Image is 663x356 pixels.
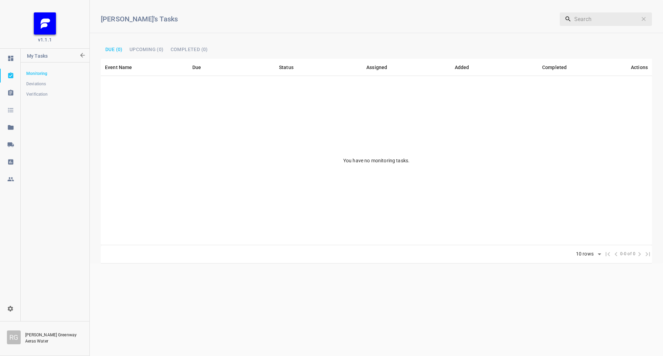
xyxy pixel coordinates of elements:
img: FB_Logo_Reversed_RGB_Icon.895fbf61.png [34,12,56,35]
a: Deviations [21,77,89,91]
span: Completed [542,63,576,71]
span: Upcoming (0) [129,47,164,52]
span: v1.1.1 [38,36,52,43]
span: Assigned [366,63,396,71]
td: You have no monitoring tasks. [101,76,652,245]
button: Due (0) [103,45,125,54]
span: Due [192,63,210,71]
span: Monitoring [26,70,84,77]
div: Due [192,63,201,71]
p: Aeras Water [25,338,80,344]
span: Verification [26,91,84,98]
div: Assigned [366,63,387,71]
button: Completed (0) [168,45,211,54]
span: Deviations [26,80,84,87]
div: Status [279,63,294,71]
p: [PERSON_NAME] Greenway [25,332,83,338]
p: My Tasks [27,49,78,65]
div: Completed [542,63,567,71]
div: Event Name [105,63,132,71]
span: Next Page [635,250,644,258]
input: Search [574,12,637,26]
h6: [PERSON_NAME]'s Tasks [101,13,461,25]
span: Last Page [644,250,652,258]
a: Verification [21,87,89,101]
span: Previous Page [612,250,620,258]
span: Added [455,63,478,71]
span: Status [279,63,302,71]
button: Upcoming (0) [127,45,166,54]
div: 10 rows [571,249,604,259]
span: Event Name [105,63,141,71]
div: 10 rows [574,251,595,257]
span: First Page [604,250,612,258]
svg: Search [565,16,571,22]
span: 0-0 of 0 [620,251,635,258]
span: Due (0) [105,47,123,52]
div: R G [7,330,21,344]
a: Monitoring [21,67,89,80]
span: Completed (0) [171,47,208,52]
div: Added [455,63,469,71]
